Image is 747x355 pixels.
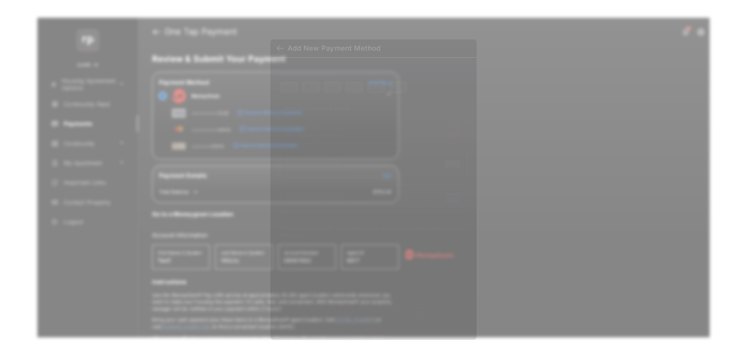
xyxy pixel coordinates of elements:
div: Convenience fee - $7.99 [286,132,337,138]
h4: Select Payment Type [280,104,467,112]
span: Bank Account ACH [286,157,347,165]
span: Debit / Credit Card [286,192,372,199]
div: Add New Payment Method [288,44,381,53]
div: Convenience fee - undefined [286,166,347,172]
span: Accepted Card Types [280,71,341,77]
div: Convenience fee - undefined / undefined [286,201,372,206]
div: * Convenience fee for international and commercial credit and debit cards may vary. [280,225,467,239]
span: Moneygram [286,123,337,131]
